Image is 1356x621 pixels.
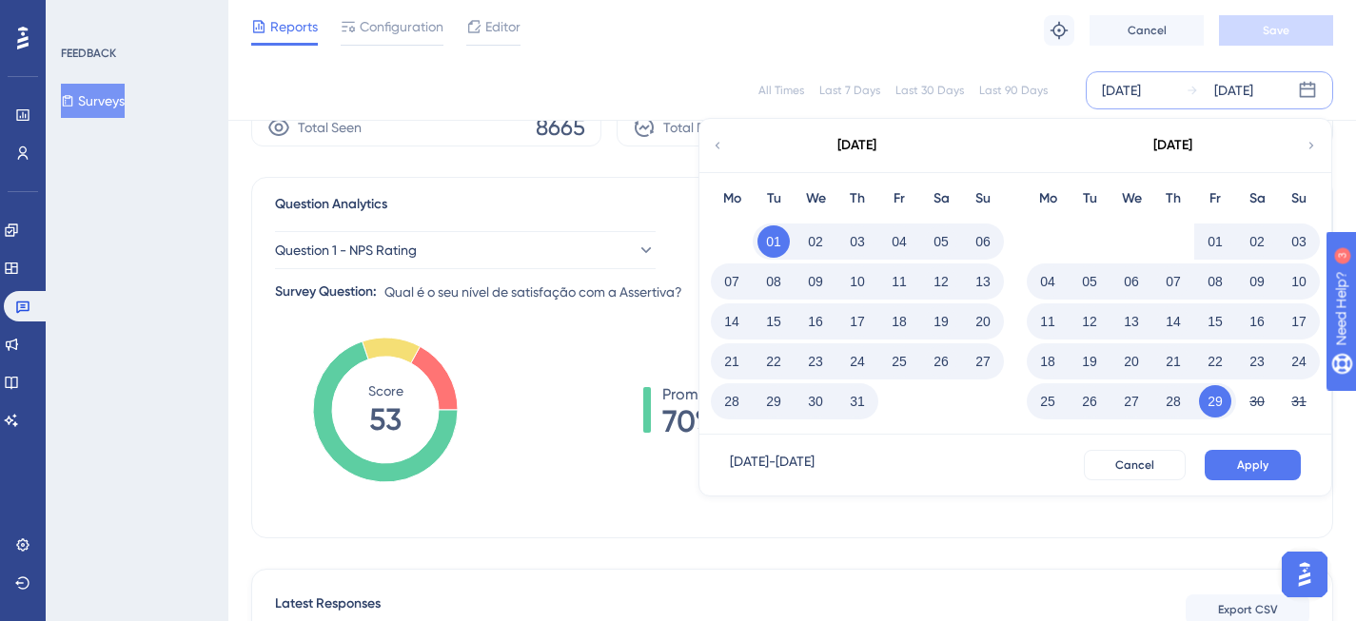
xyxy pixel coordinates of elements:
button: 08 [757,265,790,298]
span: Total Responses [663,116,761,139]
div: [DATE] - [DATE] [730,450,815,480]
button: 26 [925,345,957,378]
div: Sa [1236,187,1278,210]
div: Su [962,187,1004,210]
iframe: UserGuiding AI Assistant Launcher [1276,546,1333,603]
button: 28 [1157,385,1189,417]
button: 20 [967,305,999,338]
button: 18 [1032,345,1064,378]
div: All Times [758,83,804,98]
button: 16 [799,305,832,338]
button: 17 [1283,305,1315,338]
div: Last 90 Days [979,83,1048,98]
span: Question Analytics [275,193,387,216]
span: Promoters [662,383,734,406]
tspan: 53 [369,401,402,437]
div: Fr [1194,187,1236,210]
button: 09 [1241,265,1273,298]
button: 25 [883,345,915,378]
span: 8665 [536,112,585,143]
button: 11 [1032,305,1064,338]
button: 19 [1073,345,1106,378]
button: 24 [841,345,874,378]
span: Reports [270,15,318,38]
button: 17 [841,305,874,338]
div: Mo [711,187,753,210]
button: 27 [967,345,999,378]
div: Survey Question: [275,281,377,303]
button: 21 [1157,345,1189,378]
div: [DATE] [1214,79,1253,102]
button: 31 [1283,385,1315,417]
button: 23 [799,345,832,378]
div: 3 [132,10,138,25]
button: 19 [925,305,957,338]
div: Th [836,187,878,210]
button: Save [1219,15,1333,46]
button: 03 [1283,225,1315,258]
button: 29 [1199,385,1231,417]
button: 13 [967,265,999,298]
div: Fr [878,187,920,210]
button: Cancel [1090,15,1204,46]
button: 28 [716,385,748,417]
div: We [1110,187,1152,210]
span: Qual é o seu nível de satisfação com a Assertiva? [384,281,682,303]
button: 30 [1241,385,1273,417]
div: Tu [753,187,795,210]
button: 18 [883,305,915,338]
div: [DATE] [1102,79,1141,102]
button: 13 [1115,305,1148,338]
button: 11 [883,265,915,298]
button: 10 [1283,265,1315,298]
span: Cancel [1128,23,1167,38]
button: 14 [716,305,748,338]
button: 24 [1283,345,1315,378]
button: 22 [757,345,790,378]
button: 04 [883,225,915,258]
button: 06 [967,225,999,258]
div: [DATE] [1153,134,1192,157]
div: FEEDBACK [61,46,116,61]
button: 01 [757,225,790,258]
button: 07 [716,265,748,298]
button: 09 [799,265,832,298]
button: 02 [1241,225,1273,258]
div: Tu [1069,187,1110,210]
button: 10 [841,265,874,298]
span: Configuration [360,15,443,38]
span: Cancel [1115,457,1154,473]
button: 27 [1115,385,1148,417]
button: 12 [1073,305,1106,338]
button: 29 [757,385,790,417]
button: 05 [925,225,957,258]
div: Last 7 Days [819,83,880,98]
button: 14 [1157,305,1189,338]
div: Th [1152,187,1194,210]
div: Su [1278,187,1320,210]
button: 07 [1157,265,1189,298]
span: 70% [662,406,734,437]
span: Save [1263,23,1289,38]
span: Total Seen [298,116,362,139]
span: Apply [1237,457,1268,473]
button: 12 [925,265,957,298]
span: Need Help? [45,5,119,28]
button: 26 [1073,385,1106,417]
div: [DATE] [837,134,876,157]
button: 05 [1073,265,1106,298]
button: 15 [1199,305,1231,338]
button: Surveys [61,84,125,118]
div: Last 30 Days [895,83,964,98]
button: 08 [1199,265,1231,298]
button: 25 [1032,385,1064,417]
div: Mo [1027,187,1069,210]
button: 22 [1199,345,1231,378]
div: We [795,187,836,210]
span: Question 1 - NPS Rating [275,239,417,262]
button: 16 [1241,305,1273,338]
button: 23 [1241,345,1273,378]
button: Question 1 - NPS Rating [275,231,656,269]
